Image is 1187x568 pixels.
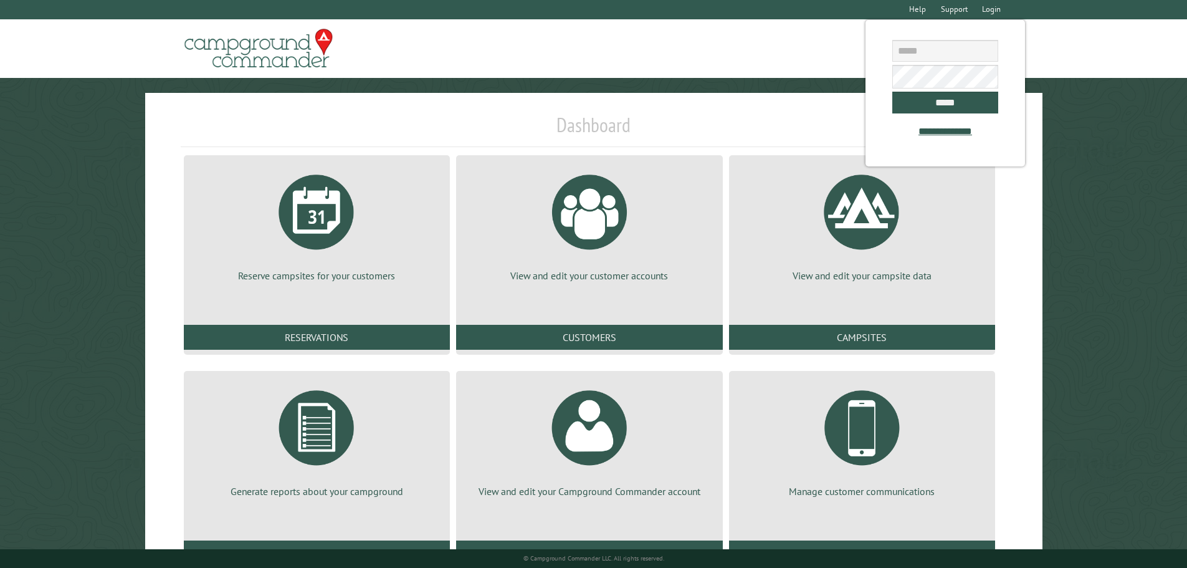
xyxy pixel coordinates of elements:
[181,24,336,73] img: Campground Commander
[456,541,722,566] a: Account
[729,325,995,350] a: Campsites
[199,484,435,498] p: Generate reports about your campground
[471,381,707,498] a: View and edit your Campground Commander account
[456,325,722,350] a: Customers
[199,269,435,282] p: Reserve campsites for your customers
[199,381,435,498] a: Generate reports about your campground
[471,269,707,282] p: View and edit your customer accounts
[471,165,707,282] a: View and edit your customer accounts
[744,269,980,282] p: View and edit your campsite data
[729,541,995,566] a: Communications
[471,484,707,498] p: View and edit your Campground Commander account
[199,165,435,282] a: Reserve campsites for your customers
[744,165,980,282] a: View and edit your campsite data
[184,541,450,566] a: Reports
[184,325,450,350] a: Reservations
[181,113,1007,147] h1: Dashboard
[744,381,980,498] a: Manage customer communications
[523,554,664,562] small: © Campground Commander LLC. All rights reserved.
[744,484,980,498] p: Manage customer communications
